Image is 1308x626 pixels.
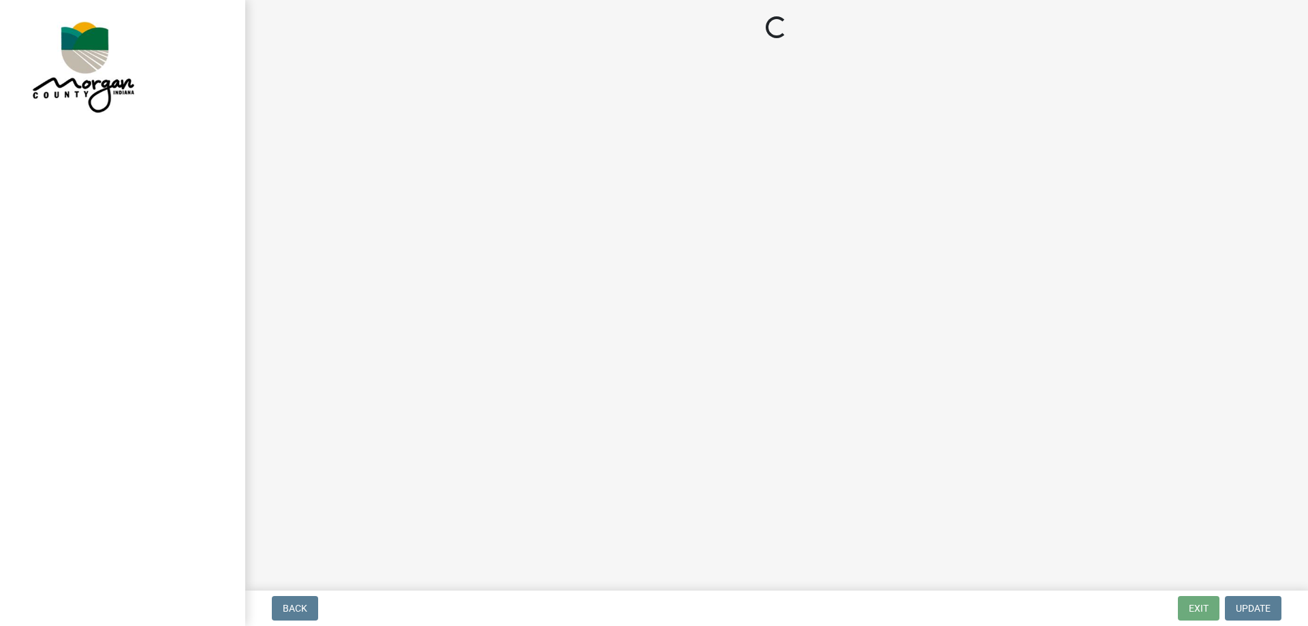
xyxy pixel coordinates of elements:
span: Update [1236,603,1271,614]
button: Exit [1178,596,1219,621]
button: Update [1225,596,1281,621]
img: Morgan County, Indiana [27,14,137,116]
button: Back [272,596,318,621]
span: Back [283,603,307,614]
